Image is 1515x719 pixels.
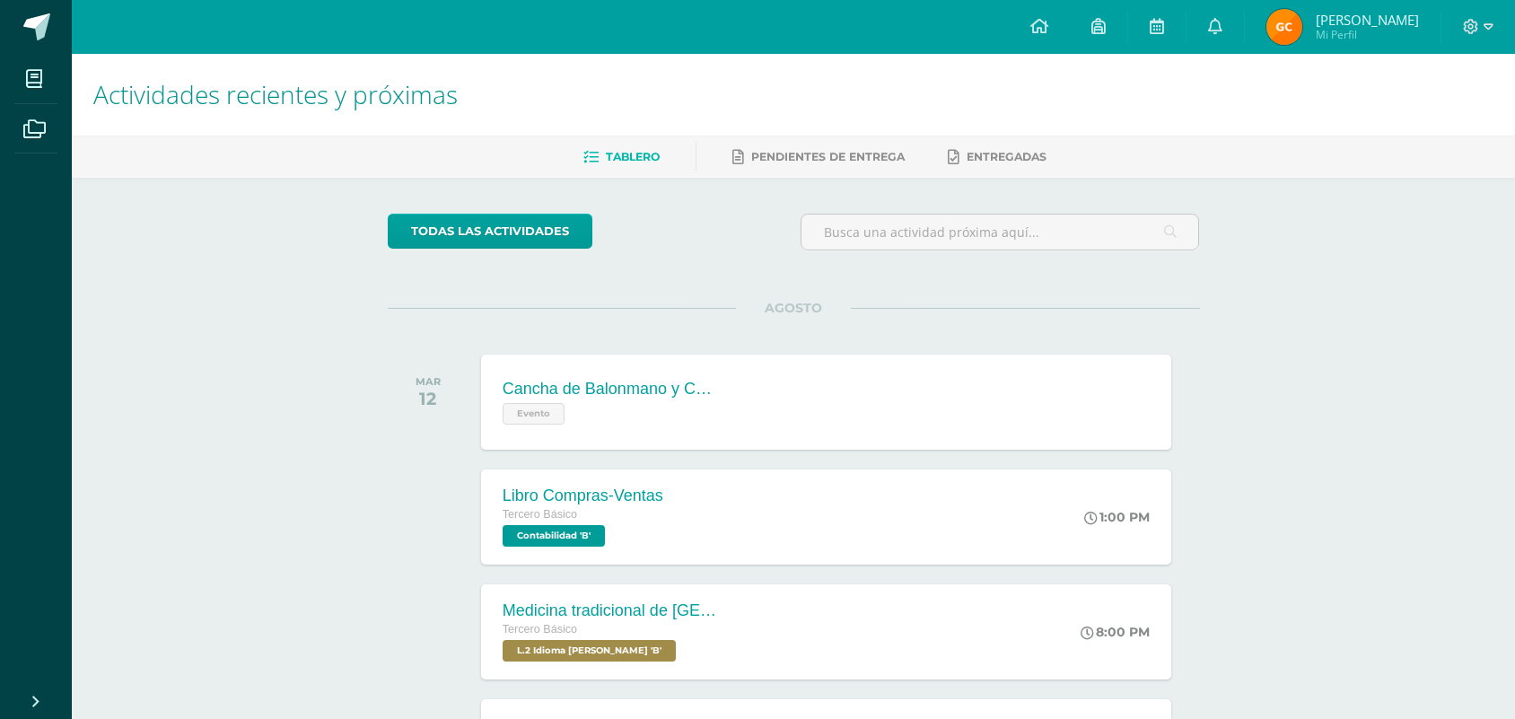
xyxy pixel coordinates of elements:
[1081,624,1150,640] div: 8:00 PM
[801,215,1199,250] input: Busca una actividad próxima aquí...
[1266,9,1302,45] img: 3c2c3f296830fbf51dd1f2cbd60beb06.png
[93,77,458,111] span: Actividades recientes y próximas
[583,143,660,171] a: Tablero
[388,214,592,249] a: todas las Actividades
[416,375,441,388] div: MAR
[503,487,663,505] div: Libro Compras-Ventas
[967,150,1046,163] span: Entregadas
[416,388,441,409] div: 12
[751,150,905,163] span: Pendientes de entrega
[732,143,905,171] a: Pendientes de entrega
[1316,27,1419,42] span: Mi Perfil
[503,380,718,399] div: Cancha de Balonmano y Contenido
[606,150,660,163] span: Tablero
[1084,509,1150,525] div: 1:00 PM
[503,403,565,425] span: Evento
[503,601,718,620] div: Medicina tradicional de [GEOGRAPHIC_DATA]
[503,640,676,662] span: L.2 Idioma Maya Kaqchikel 'B'
[503,508,577,521] span: Tercero Básico
[503,525,605,547] span: Contabilidad 'B'
[503,623,577,636] span: Tercero Básico
[736,300,851,316] span: AGOSTO
[1316,11,1419,29] span: [PERSON_NAME]
[948,143,1046,171] a: Entregadas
